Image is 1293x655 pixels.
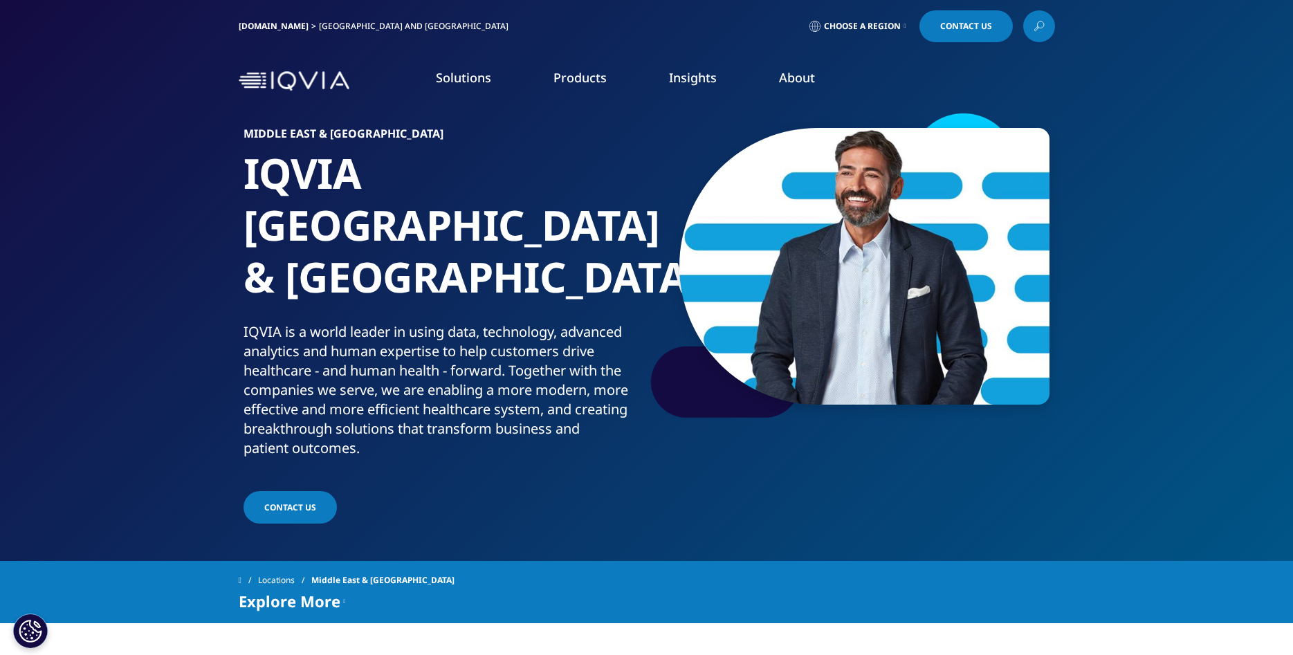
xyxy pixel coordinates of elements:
[824,21,901,32] span: Choose a Region
[311,568,455,593] span: Middle East & [GEOGRAPHIC_DATA]
[940,22,992,30] span: Contact Us
[553,69,607,86] a: Products
[919,10,1013,42] a: Contact Us
[239,71,349,91] img: IQVIA Healthcare Information Technology and Pharma Clinical Research Company
[244,128,641,147] h6: Middle East & [GEOGRAPHIC_DATA]
[244,491,337,524] a: Contact us
[239,593,340,609] span: Explore More
[244,322,641,466] p: IQVIA is a world leader in using data, technology, advanced analytics and human expertise to help...
[13,614,48,648] button: Cookies Settings
[258,568,311,593] a: Locations
[239,20,309,32] a: [DOMAIN_NAME]
[355,48,1055,113] nav: Primary
[669,69,717,86] a: Insights
[244,147,641,322] h1: IQVIA [GEOGRAPHIC_DATA] & [GEOGRAPHIC_DATA]
[436,69,491,86] a: Solutions
[264,501,316,513] span: Contact us
[319,21,514,32] div: [GEOGRAPHIC_DATA] and [GEOGRAPHIC_DATA]
[679,128,1049,405] img: 6_rbuportraitoption.jpg
[779,69,815,86] a: About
